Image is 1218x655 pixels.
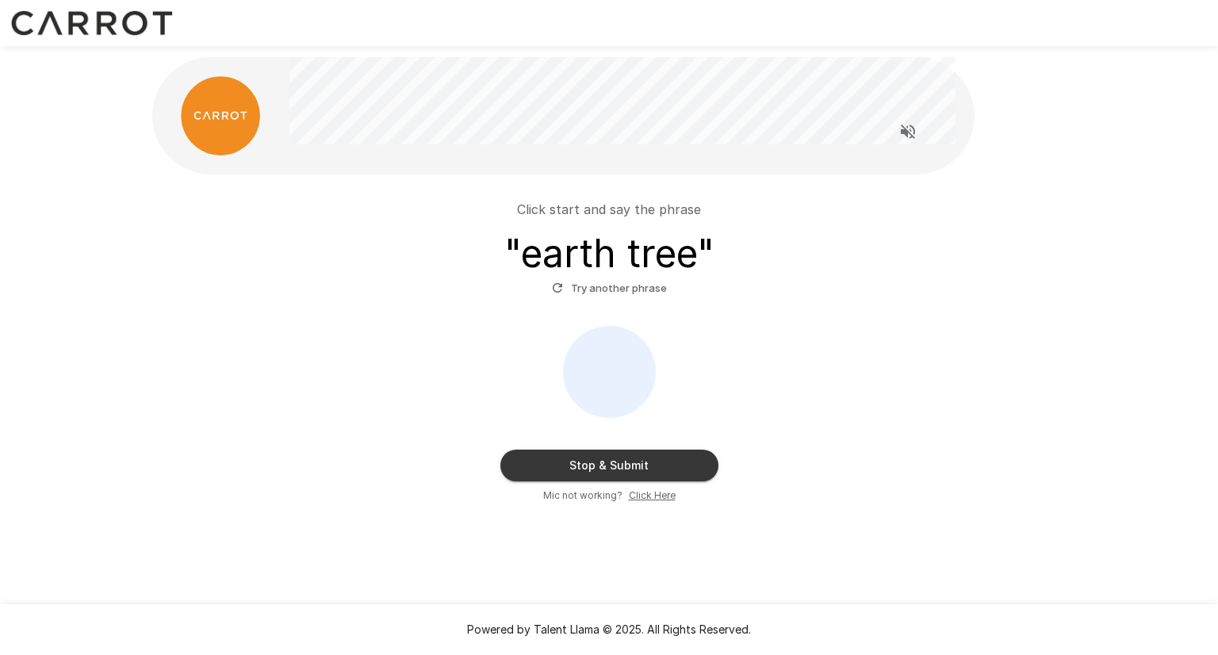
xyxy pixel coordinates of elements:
h3: " earth tree " [504,232,714,276]
u: Click Here [629,489,676,501]
button: Try another phrase [548,276,671,301]
p: Powered by Talent Llama © 2025. All Rights Reserved. [19,622,1199,638]
button: Read questions aloud [892,116,924,147]
span: Mic not working? [543,488,622,504]
p: Click start and say the phrase [517,200,701,219]
button: Stop & Submit [500,450,718,481]
img: carrot_logo.png [181,76,260,155]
